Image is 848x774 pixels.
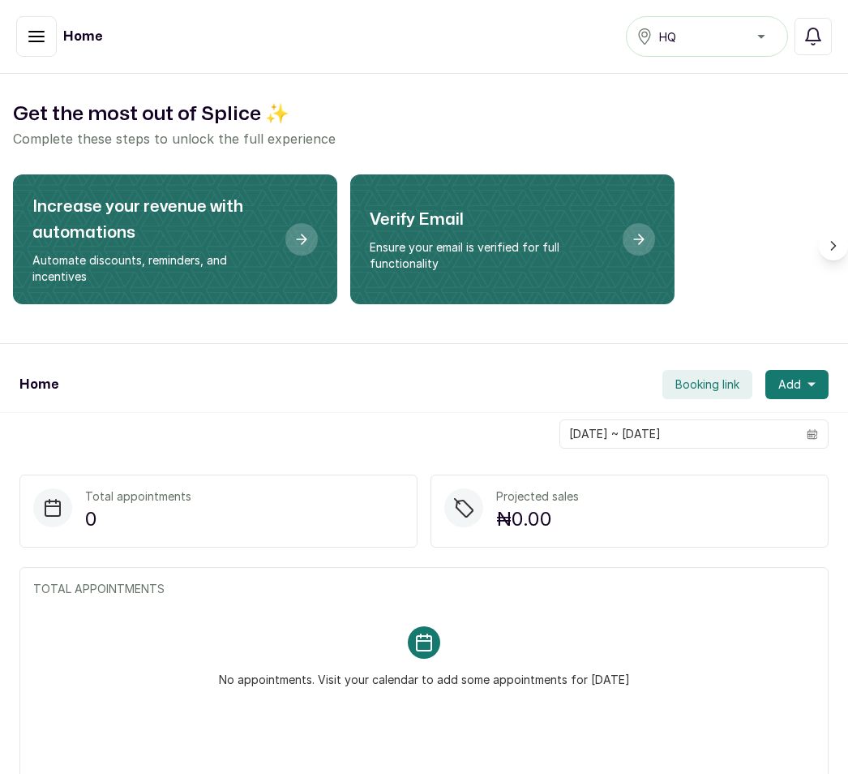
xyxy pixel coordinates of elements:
p: Projected sales [496,488,579,505]
h2: Get the most out of Splice ✨ [13,100,835,129]
p: Automate discounts, reminders, and incentives [32,252,272,285]
button: Booking link [662,370,752,399]
span: Booking link [675,376,739,393]
input: Select date [560,420,797,448]
p: Total appointments [85,488,191,505]
p: ₦0.00 [496,505,579,534]
div: Increase your revenue with automations [13,174,337,304]
span: Add [778,376,801,393]
p: Complete these steps to unlock the full experience [13,129,835,148]
div: Verify Email [350,174,675,304]
p: 0 [85,505,191,534]
button: Add [765,370,829,399]
h2: Increase your revenue with automations [32,194,272,246]
p: No appointments. Visit your calendar to add some appointments for [DATE] [219,659,630,688]
h2: Verify Email [370,207,610,233]
button: Scroll right [819,231,848,260]
button: HQ [626,16,788,57]
svg: calendar [807,428,818,440]
p: Ensure your email is verified for full functionality [370,239,610,272]
h1: Home [63,27,102,46]
p: TOTAL APPOINTMENTS [33,581,815,597]
h1: Home [19,375,58,394]
span: HQ [659,28,676,45]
